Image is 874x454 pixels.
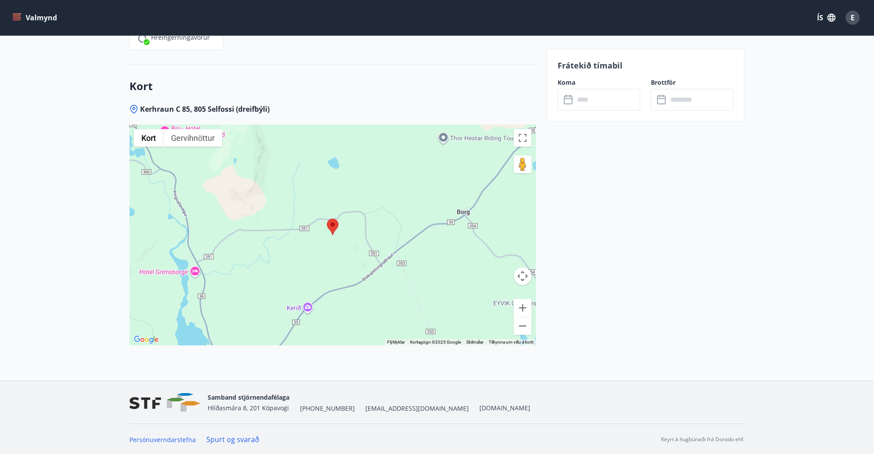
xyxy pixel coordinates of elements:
span: [EMAIL_ADDRESS][DOMAIN_NAME] [365,404,469,413]
button: Minnka [514,317,532,335]
button: E [842,7,863,28]
h3: Kort [129,79,536,94]
button: ÍS [812,10,840,26]
img: vjCaq2fThgY3EUYqSgpjEiBg6WP39ov69hlhuPVN.png [129,393,201,412]
label: Brottför [651,78,733,87]
button: Myndavélarstýringar korts [514,267,532,285]
p: Frátekið tímabil [558,60,733,71]
img: Google [132,334,161,345]
span: E [851,13,855,23]
button: Sýna myndefni úr gervihnetti [163,129,222,147]
span: [PHONE_NUMBER] [300,404,355,413]
a: [DOMAIN_NAME] [479,404,530,412]
a: Persónuverndarstefna [129,435,196,444]
button: Flýtilyklar [387,339,405,345]
a: Opna þetta svæði í Google-kortum (opnar nýjan glugga) [132,334,161,345]
label: Koma [558,78,640,87]
a: Skilmálar (opnast í nýjum flipa) [466,340,483,344]
button: Breyta yfirsýn á öllum skjánum [514,129,532,147]
button: Dragðu Þránd á kortið til að opna Street View [514,155,532,173]
img: IEMZxl2UAX2uiPqnGqR2ECYTbkBjM7IGMvKNT7zJ.svg [137,32,148,43]
a: Spurt og svarað [206,435,259,444]
p: Keyrt á hugbúnaði frá Dorado ehf. [661,435,745,443]
p: Hreingerningavörur [151,33,210,42]
span: Hlíðasmára 8, 201 Kópavogi [208,404,289,412]
span: Kortagögn ©2025 Google [410,340,461,344]
a: Tilkynna um villu á korti [489,340,533,344]
button: Birta götukort [134,129,163,147]
button: menu [11,10,61,26]
span: Samband stjórnendafélaga [208,393,289,401]
span: Kerhraun C 85, 805 Selfossi (dreifbýli) [140,104,270,114]
button: Stækka [514,299,532,317]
